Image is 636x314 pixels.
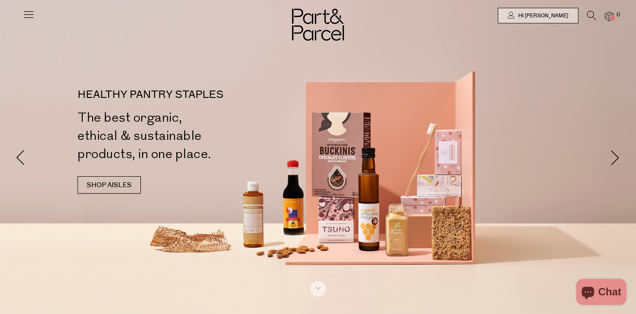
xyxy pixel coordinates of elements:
span: Hi [PERSON_NAME] [516,12,568,19]
img: Part&Parcel [292,9,344,41]
span: 0 [614,11,622,19]
h2: The best organic, ethical & sustainable products, in one place. [78,109,321,163]
a: SHOP AISLES [78,176,141,194]
a: Hi [PERSON_NAME] [498,8,578,23]
p: HEALTHY PANTRY STAPLES [78,90,321,100]
a: 0 [605,12,613,21]
inbox-online-store-chat: Shopify online store chat [574,279,629,307]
